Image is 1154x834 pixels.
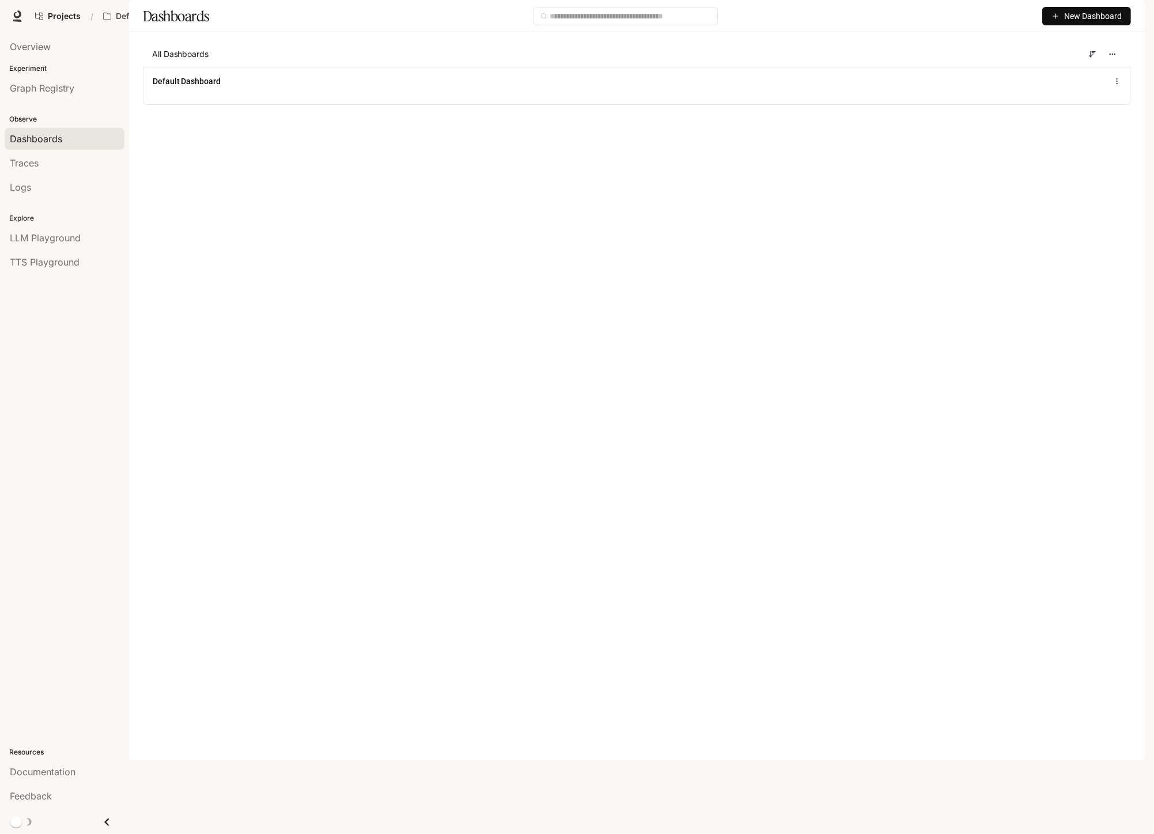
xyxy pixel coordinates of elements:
span: All Dashboards [152,48,209,60]
button: New Dashboard [1042,7,1131,25]
h1: Dashboards [143,5,209,28]
span: New Dashboard [1064,10,1122,22]
span: Projects [48,12,81,21]
p: Default [116,12,144,21]
a: Default Dashboard [153,75,221,87]
div: / [86,10,98,22]
button: All workspaces [98,5,162,28]
a: Go to projects [30,5,86,28]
